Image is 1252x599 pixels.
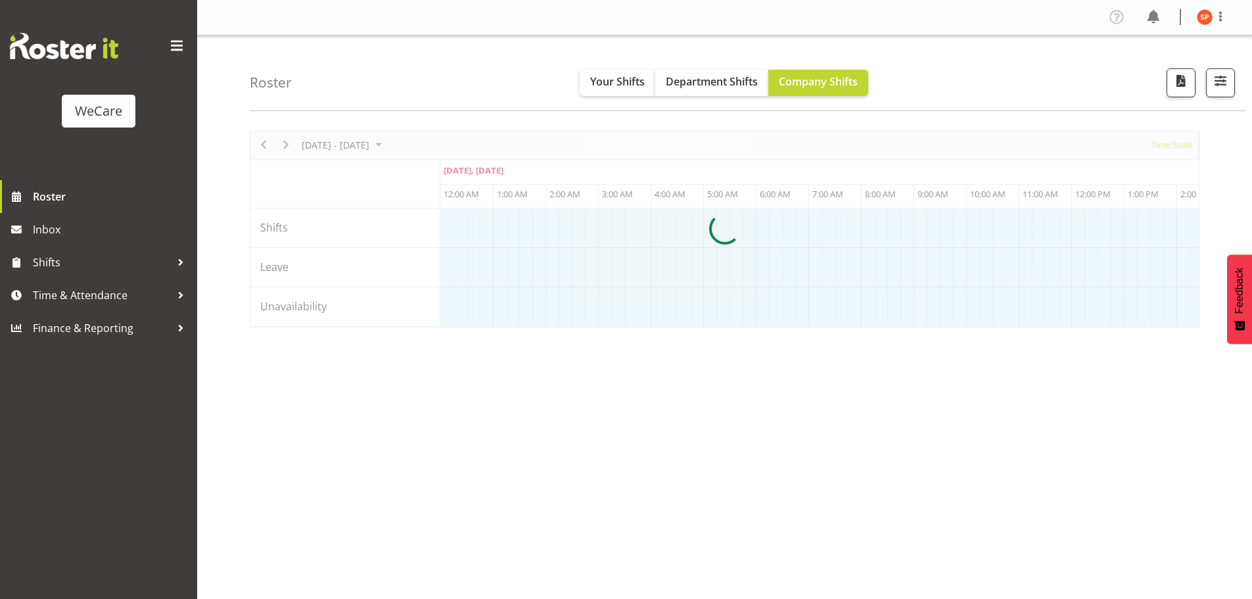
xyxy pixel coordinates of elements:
[655,70,768,96] button: Department Shifts
[33,252,171,272] span: Shifts
[33,285,171,305] span: Time & Attendance
[580,70,655,96] button: Your Shifts
[768,70,868,96] button: Company Shifts
[1206,68,1235,97] button: Filter Shifts
[10,33,118,59] img: Rosterit website logo
[779,74,858,89] span: Company Shifts
[1234,268,1245,314] span: Feedback
[1197,9,1213,25] img: samantha-poultney11298.jpg
[33,187,191,206] span: Roster
[666,74,758,89] span: Department Shifts
[1227,254,1252,344] button: Feedback - Show survey
[1167,68,1195,97] button: Download a PDF of the roster according to the set date range.
[75,101,122,121] div: WeCare
[250,75,292,90] h4: Roster
[33,220,191,239] span: Inbox
[33,318,171,338] span: Finance & Reporting
[590,74,645,89] span: Your Shifts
